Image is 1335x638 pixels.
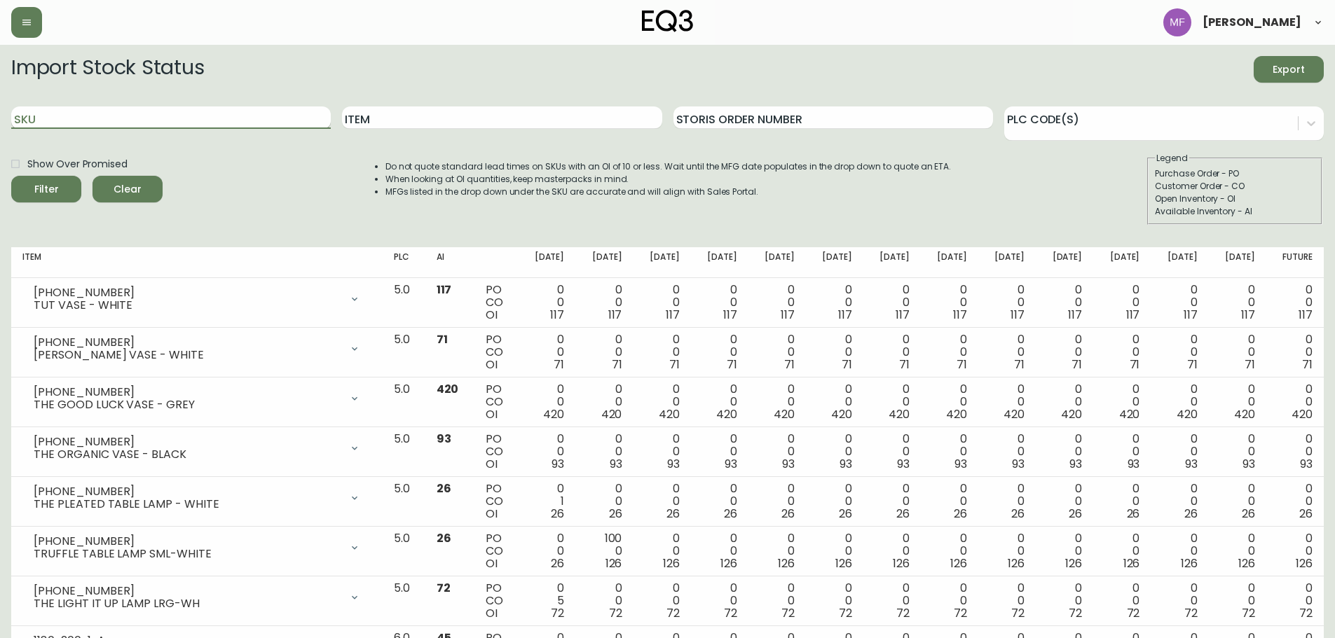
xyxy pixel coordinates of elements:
span: OI [486,406,498,422]
div: 0 0 [1047,532,1082,570]
div: 0 0 [1278,483,1313,520]
legend: Legend [1155,152,1189,165]
span: OI [486,456,498,472]
div: 0 0 [1104,433,1139,471]
div: 0 0 [644,532,679,570]
div: PO CO [486,483,507,520]
span: 93 [782,456,795,472]
div: 0 0 [760,532,795,570]
span: 420 [1177,406,1198,422]
div: [PHONE_NUMBER]THE PLEATED TABLE LAMP - WHITE [22,483,371,513]
div: 0 0 [644,433,679,471]
div: 0 0 [1220,284,1255,321]
span: 117 [1299,307,1313,323]
div: [PHONE_NUMBER]TRUFFLE TABLE LAMP SML-WHITE [22,532,371,563]
span: 26 [724,506,737,522]
div: 0 0 [817,284,852,321]
span: 26 [839,506,852,522]
div: 0 0 [1162,532,1197,570]
span: 126 [663,555,680,571]
div: 0 0 [529,383,564,421]
span: 93 [1300,456,1313,472]
span: 72 [1242,605,1255,621]
span: 117 [1241,307,1255,323]
span: 26 [666,506,680,522]
span: 126 [950,555,967,571]
span: 117 [953,307,967,323]
button: Export [1254,56,1324,83]
span: 117 [437,282,452,298]
div: [PHONE_NUMBER][PERSON_NAME] VASE - WHITE [22,333,371,364]
div: 0 0 [760,483,795,520]
span: 117 [1068,307,1082,323]
div: Open Inventory - OI [1155,193,1315,205]
span: 117 [1184,307,1198,323]
div: 0 0 [1220,383,1255,421]
th: [DATE] [691,247,748,278]
span: 26 [437,480,451,497]
span: 117 [781,307,795,323]
div: PO CO [486,532,507,570]
div: 0 0 [1278,383,1313,421]
div: 0 0 [1220,483,1255,520]
span: 420 [1004,406,1025,422]
span: Export [1265,61,1313,78]
div: 0 0 [702,532,737,570]
div: 0 0 [1047,333,1082,371]
div: THE LIGHT IT UP LAMP LRG-WH [34,597,341,610]
div: 0 0 [702,483,737,520]
span: 71 [669,356,680,373]
td: 5.0 [383,427,425,477]
span: 117 [666,307,680,323]
div: 0 0 [990,284,1025,321]
div: 0 0 [1104,582,1139,620]
div: 0 1 [529,483,564,520]
span: 93 [1128,456,1140,472]
div: 0 0 [1047,433,1082,471]
div: 0 0 [932,383,967,421]
th: AI [425,247,474,278]
span: 117 [1011,307,1025,323]
span: Show Over Promised [27,157,128,172]
div: 0 0 [1047,582,1082,620]
span: 126 [1296,555,1313,571]
div: 0 0 [1278,333,1313,371]
div: 0 0 [702,433,737,471]
span: 72 [1011,605,1025,621]
span: 420 [774,406,795,422]
div: 0 0 [1104,483,1139,520]
div: 0 0 [817,383,852,421]
div: 0 0 [1278,532,1313,570]
th: [DATE] [633,247,690,278]
span: [PERSON_NAME] [1203,17,1301,28]
span: 26 [1069,506,1082,522]
div: 0 0 [817,582,852,620]
div: 0 0 [875,333,910,371]
td: 5.0 [383,527,425,576]
div: 0 0 [990,582,1025,620]
span: 126 [720,555,737,571]
div: 0 0 [644,284,679,321]
li: MFGs listed in the drop down under the SKU are accurate and will align with Sales Portal. [385,186,952,198]
div: 0 0 [875,433,910,471]
span: 117 [608,307,622,323]
div: 0 0 [760,582,795,620]
div: 0 0 [990,433,1025,471]
h2: Import Stock Status [11,56,204,83]
span: 126 [835,555,852,571]
div: 0 0 [1047,284,1082,321]
span: 72 [839,605,852,621]
div: 0 0 [932,582,967,620]
th: [DATE] [1093,247,1151,278]
div: 0 0 [817,532,852,570]
div: 0 0 [529,433,564,471]
span: 117 [550,307,564,323]
div: [PHONE_NUMBER] [34,485,341,498]
span: 26 [896,506,910,522]
div: 0 0 [760,383,795,421]
div: 0 0 [990,333,1025,371]
div: 0 0 [587,582,622,620]
div: 0 0 [1047,483,1082,520]
div: 0 0 [587,333,622,371]
th: [DATE] [863,247,921,278]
